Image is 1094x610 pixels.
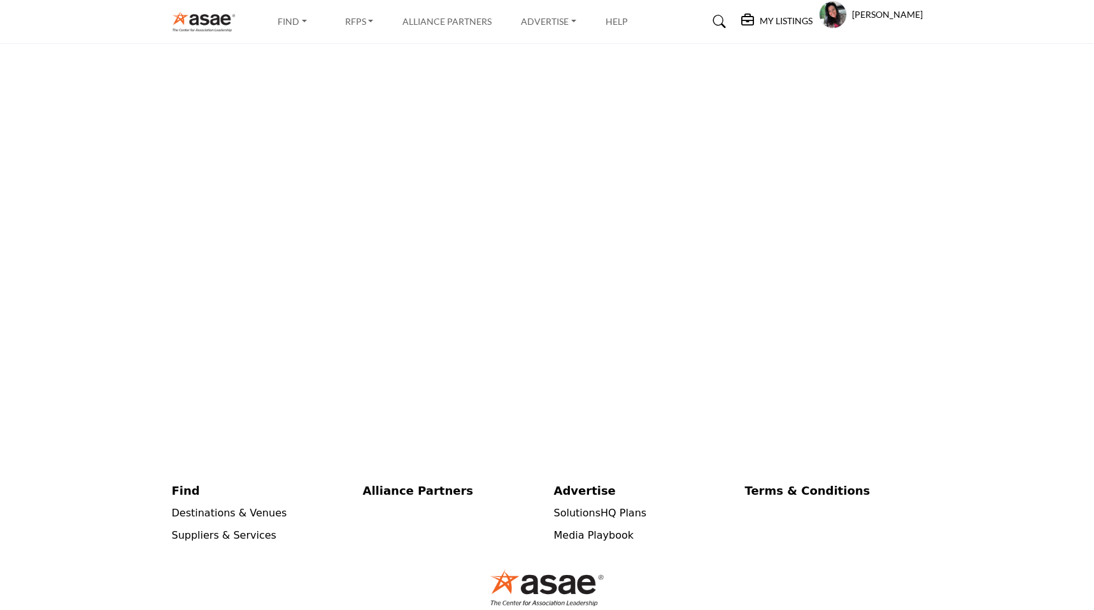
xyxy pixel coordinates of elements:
[490,569,604,606] img: No Site Logo
[402,16,492,27] a: Alliance Partners
[760,15,813,27] h5: My Listings
[741,14,813,29] div: My Listings
[336,13,383,31] a: RFPs
[512,13,585,31] a: Advertise
[852,8,923,21] h5: [PERSON_NAME]
[554,529,634,541] a: Media Playbook
[745,482,923,499] a: Terms & Conditions
[700,11,734,32] a: Search
[606,16,628,27] a: Help
[172,482,350,499] a: Find
[554,482,732,499] a: Advertise
[172,507,287,519] a: Destinations & Venues
[554,507,647,519] a: SolutionsHQ Plans
[363,482,541,499] a: Alliance Partners
[269,13,316,31] a: Find
[819,1,847,29] button: Show hide supplier dropdown
[172,11,243,32] img: Site Logo
[172,529,276,541] a: Suppliers & Services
